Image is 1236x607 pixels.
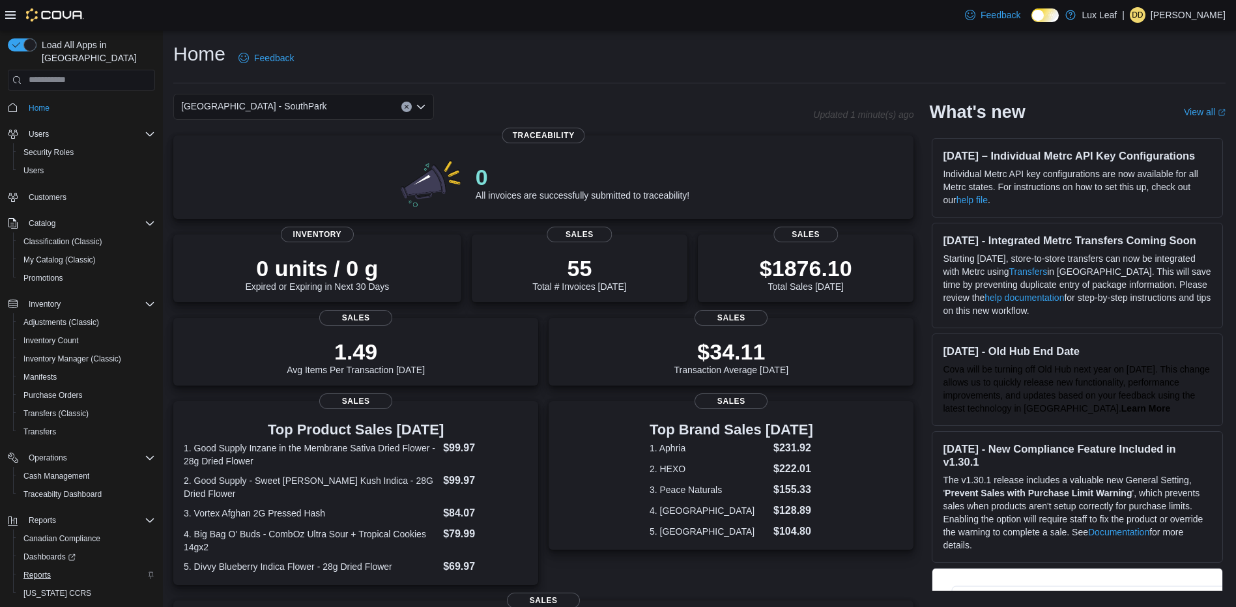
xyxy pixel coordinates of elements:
span: Reports [18,567,155,583]
span: Sales [773,227,838,242]
button: Manifests [13,368,160,386]
h3: Top Brand Sales [DATE] [650,422,813,438]
dd: $84.07 [443,505,528,521]
span: Sales [319,393,392,409]
span: Dashboards [23,552,76,562]
dd: $69.97 [443,559,528,574]
span: My Catalog (Classic) [18,252,155,268]
span: Users [18,163,155,178]
span: Traceability [502,128,585,143]
span: Washington CCRS [18,586,155,601]
p: Individual Metrc API key configurations are now available for all Metrc states. For instructions ... [943,167,1212,206]
span: Home [23,100,155,116]
button: Reports [13,566,160,584]
p: | [1122,7,1125,23]
span: Dark Mode [1031,22,1032,23]
a: My Catalog (Classic) [18,252,101,268]
span: Users [23,126,155,142]
div: Dustin Desnoyer [1130,7,1145,23]
span: Transfers (Classic) [23,408,89,419]
span: Inventory Manager (Classic) [23,354,121,364]
h2: What's new [929,102,1025,122]
dd: $155.33 [773,482,813,498]
h3: [DATE] - New Compliance Feature Included in v1.30.1 [943,442,1212,468]
span: Inventory [281,227,354,242]
span: Users [23,165,44,176]
button: Open list of options [416,102,426,112]
svg: External link [1218,109,1226,117]
span: Cova will be turning off Old Hub next year on [DATE]. This change allows us to quickly release ne... [943,364,1209,414]
span: Transfers (Classic) [18,406,155,421]
a: Adjustments (Classic) [18,315,104,330]
span: Security Roles [23,147,74,158]
h3: [DATE] - Integrated Metrc Transfers Coming Soon [943,234,1212,247]
h3: [DATE] - Old Hub End Date [943,345,1212,358]
a: Traceabilty Dashboard [18,487,107,502]
span: Transfers [18,424,155,440]
dt: 5. Divvy Blueberry Indica Flower - 28g Dried Flower [184,560,438,573]
a: Inventory Count [18,333,84,348]
a: Inventory Manager (Classic) [18,351,126,367]
div: Total # Invoices [DATE] [532,255,626,292]
button: Users [23,126,54,142]
button: Transfers (Classic) [13,404,160,423]
span: Catalog [29,218,55,229]
div: Transaction Average [DATE] [674,339,789,375]
span: Sales [695,310,768,326]
dd: $79.99 [443,526,528,542]
button: Catalog [23,216,61,231]
dt: 1. Good Supply Inzane in the Membrane Sativa Dried Flower - 28g Dried Flower [184,442,438,468]
a: Manifests [18,369,62,385]
button: Home [3,98,160,117]
dt: 2. Good Supply - Sweet [PERSON_NAME] Kush Indica - 28G Dried Flower [184,474,438,500]
button: Security Roles [13,143,160,162]
dd: $99.97 [443,440,528,456]
a: Feedback [233,45,299,71]
span: Purchase Orders [18,388,155,403]
span: Classification (Classic) [18,234,155,249]
span: Reports [23,513,155,528]
button: Purchase Orders [13,386,160,404]
button: Clear input [401,102,412,112]
div: All invoices are successfully submitted to traceability! [476,164,689,201]
dt: 2. HEXO [650,462,768,475]
p: $1876.10 [760,255,852,281]
dt: 5. [GEOGRAPHIC_DATA] [650,525,768,538]
span: DD [1132,7,1143,23]
a: [US_STATE] CCRS [18,586,96,601]
p: 0 units / 0 g [245,255,389,281]
a: Home [23,100,55,116]
a: Documentation [1088,527,1149,537]
dt: 4. Big Bag O' Buds - CombOz Ultra Sour + Tropical Cookies 14gx2 [184,528,438,554]
p: [PERSON_NAME] [1151,7,1226,23]
span: Inventory Manager (Classic) [18,351,155,367]
p: 0 [476,164,689,190]
button: Classification (Classic) [13,233,160,251]
p: $34.11 [674,339,789,365]
a: Promotions [18,270,68,286]
button: Adjustments (Classic) [13,313,160,332]
span: Inventory Count [23,335,79,346]
span: Purchase Orders [23,390,83,401]
span: Feedback [254,51,294,64]
a: help file [956,195,988,205]
img: 0 [397,156,465,208]
a: Transfers (Classic) [18,406,94,421]
button: Inventory [23,296,66,312]
a: Dashboards [13,548,160,566]
span: Customers [23,189,155,205]
button: Customers [3,188,160,206]
span: Manifests [23,372,57,382]
span: Catalog [23,216,155,231]
button: Operations [3,449,160,467]
p: The v1.30.1 release includes a valuable new General Setting, ' ', which prevents sales when produ... [943,473,1212,552]
dd: $222.01 [773,461,813,477]
button: Cash Management [13,467,160,485]
span: My Catalog (Classic) [23,255,96,265]
button: Canadian Compliance [13,529,160,548]
span: Adjustments (Classic) [23,317,99,328]
button: My Catalog (Classic) [13,251,160,269]
strong: Prevent Sales with Purchase Limit Warning [945,488,1132,498]
span: Manifests [18,369,155,385]
button: Inventory Count [13,332,160,350]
